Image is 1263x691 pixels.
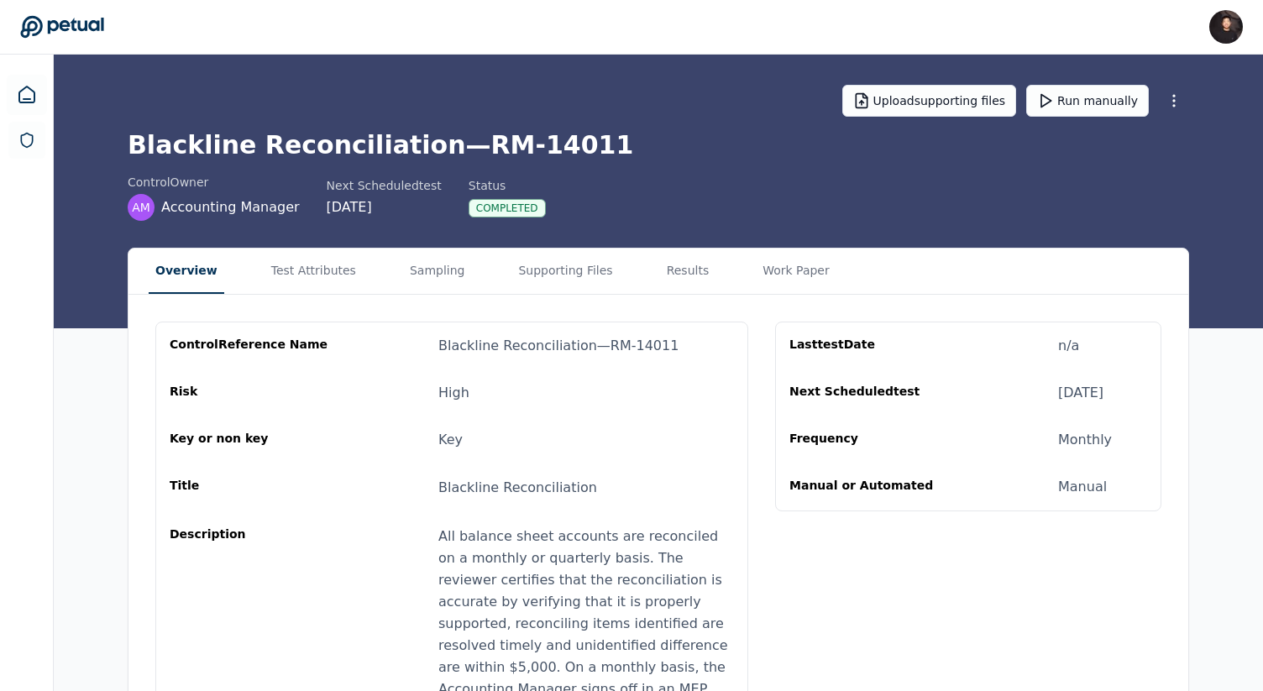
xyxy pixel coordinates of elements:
[789,336,951,356] div: Last test Date
[756,249,836,294] button: Work Paper
[1026,85,1149,117] button: Run manually
[403,249,472,294] button: Sampling
[170,336,331,356] div: control Reference Name
[789,477,951,497] div: Manual or Automated
[1159,86,1189,116] button: More Options
[161,197,300,217] span: Accounting Manager
[170,430,331,450] div: Key or non key
[20,15,104,39] a: Go to Dashboard
[660,249,716,294] button: Results
[327,197,442,217] div: [DATE]
[1058,477,1107,497] div: Manual
[438,336,679,356] div: Blackline Reconciliation — RM-14011
[170,383,331,403] div: Risk
[438,383,469,403] div: High
[469,199,546,217] div: Completed
[469,177,546,194] div: Status
[789,430,951,450] div: Frequency
[438,430,463,450] div: Key
[149,249,224,294] button: Overview
[128,130,1189,160] h1: Blackline Reconciliation — RM-14011
[1209,10,1243,44] img: James Lee
[1058,430,1112,450] div: Monthly
[1058,336,1079,356] div: n/a
[8,122,45,159] a: SOC 1 Reports
[132,199,150,216] span: AM
[128,174,300,191] div: control Owner
[789,383,951,403] div: Next Scheduled test
[842,85,1017,117] button: Uploadsupporting files
[170,477,331,499] div: Title
[1058,383,1103,403] div: [DATE]
[265,249,363,294] button: Test Attributes
[511,249,619,294] button: Supporting Files
[327,177,442,194] div: Next Scheduled test
[7,75,47,115] a: Dashboard
[438,479,597,495] span: Blackline Reconciliation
